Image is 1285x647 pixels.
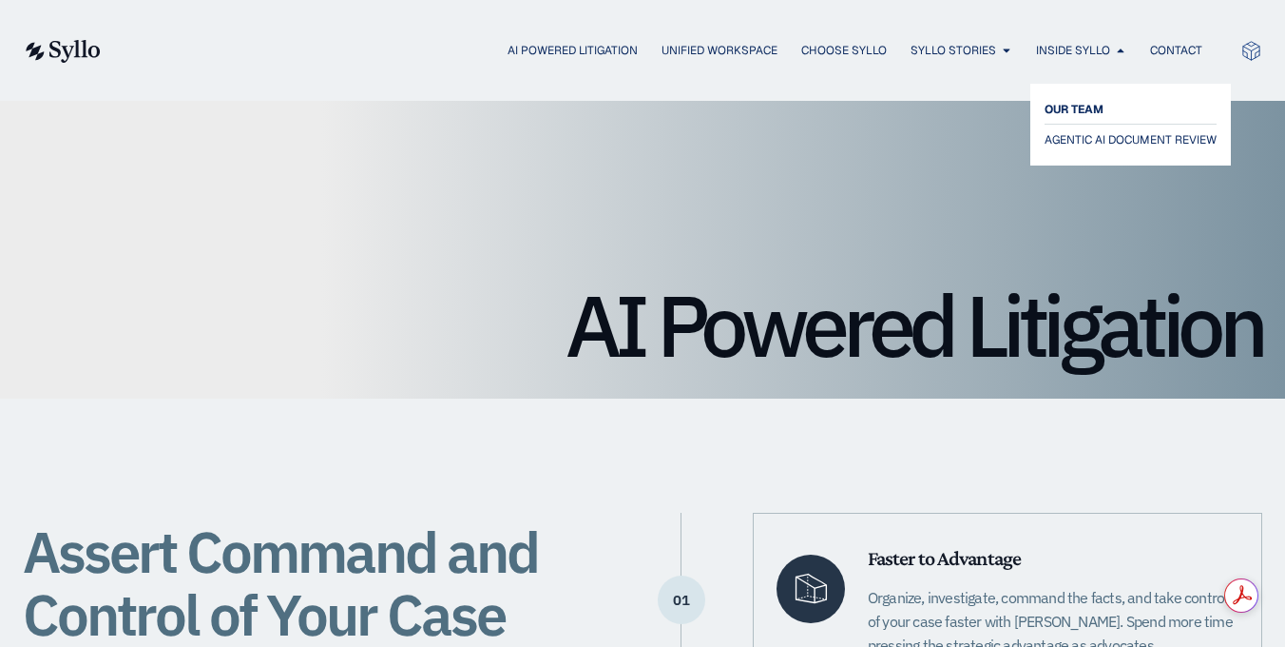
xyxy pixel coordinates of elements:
span: OUR TEAM [1045,98,1103,121]
nav: Menu [139,42,1202,60]
a: Contact [1150,42,1202,59]
a: Choose Syllo [801,42,887,59]
a: AGENTIC AI DOCUMENT REVIEW [1045,128,1217,151]
span: Faster to Advantage [868,546,1021,570]
h1: AI Powered Litigation [23,283,1262,368]
a: Unified Workspace [662,42,777,59]
img: syllo [23,40,101,63]
a: AI Powered Litigation [508,42,638,59]
a: Syllo Stories [911,42,996,59]
p: 01 [658,599,705,601]
div: Menu Toggle [139,42,1202,60]
a: OUR TEAM [1045,98,1217,121]
a: Inside Syllo [1036,42,1110,59]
